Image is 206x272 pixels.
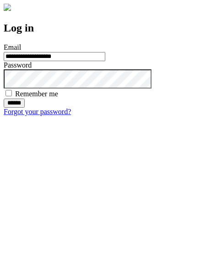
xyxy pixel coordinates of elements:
label: Remember me [15,90,58,98]
a: Forgot your password? [4,108,71,115]
h2: Log in [4,22,202,34]
img: logo-4e3dc11c47720685a147b03b5a06dd966a58ff35d612b21f08c02c0306f2b779.png [4,4,11,11]
label: Password [4,61,32,69]
label: Email [4,43,21,51]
